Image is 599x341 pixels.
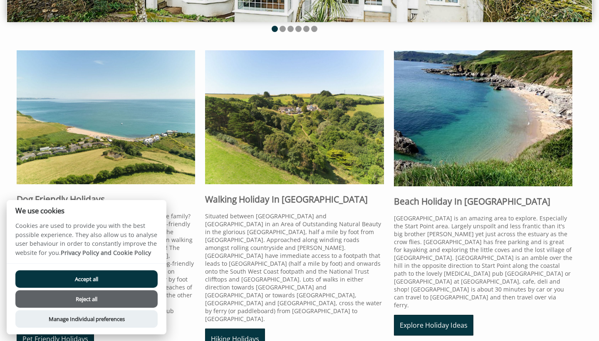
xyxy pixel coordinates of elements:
h2: Beach Holiday In [GEOGRAPHIC_DATA] [394,195,572,207]
button: Accept all [15,270,158,288]
button: Manage Individual preferences [15,310,158,328]
img: View at the top of Lama Croft Farm [205,50,384,184]
p: Cookies are used to provide you with the best possible experience. They also allow us to analyse ... [7,221,166,263]
h2: We use cookies [7,207,166,215]
h2: Walking Holiday In [GEOGRAPHIC_DATA] [205,193,384,205]
p: [GEOGRAPHIC_DATA] is an amazing area to explore. Especially the Start Point area. Largely unspoil... [394,214,572,309]
img: Dog friendly walk from Lamacraft Farm to Mattiscombe Sands [394,50,572,186]
a: Explore Holiday Ideas [394,315,473,336]
p: Situated between [GEOGRAPHIC_DATA] and [GEOGRAPHIC_DATA] in an Area of Outstanding Natural Beauty... [205,212,384,323]
h2: Dog Friendly Holidays [17,193,195,205]
a: Privacy Policy and Cookie Policy [61,249,151,257]
button: Reject all [15,290,158,308]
